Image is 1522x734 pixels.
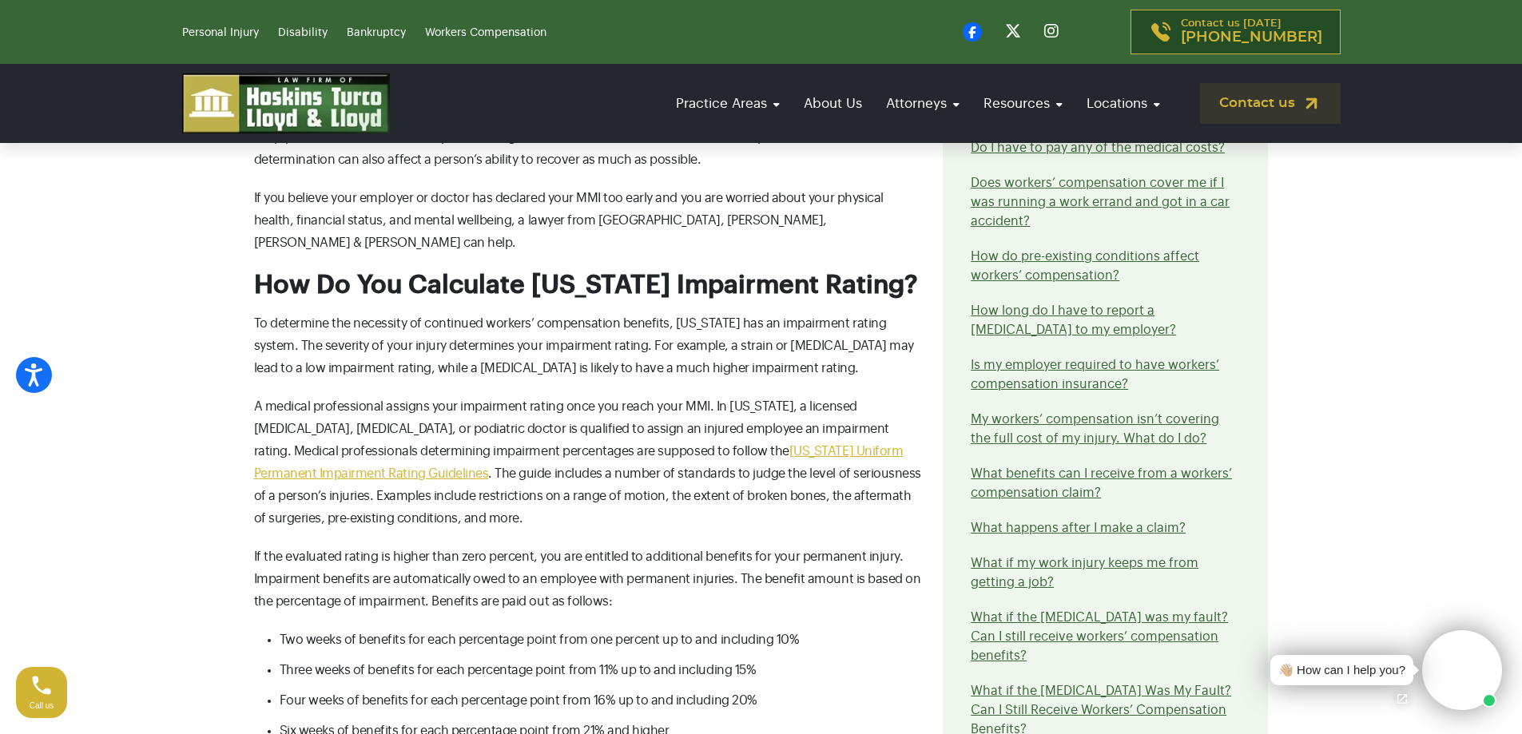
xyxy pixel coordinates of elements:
a: Attorneys [878,81,968,126]
li: Three weeks of benefits for each percentage point from 11% up to and including 15% [280,659,924,681]
li: Two weeks of benefits for each percentage point from one percent up to and including 10% [280,629,924,651]
a: My workers’ compensation isn’t covering the full cost of my injury. What do I do? [971,413,1219,445]
h2: How Do You Calculate [US_STATE] Impairment Rating? [254,270,924,300]
a: What if the [MEDICAL_DATA] was my fault? Can I still receive workers’ compensation benefits? [971,611,1228,662]
img: logo [182,73,390,133]
a: Disability [278,27,328,38]
a: Contact us [1200,83,1341,124]
a: About Us [796,81,870,126]
a: Contact us [DATE][PHONE_NUMBER] [1131,10,1341,54]
span: [PHONE_NUMBER] [1181,30,1322,46]
a: Open chat [1385,682,1419,716]
a: What happens after I make a claim? [971,522,1186,534]
p: If you believe your employer or doctor has declared your MMI too early and you are worried about ... [254,187,924,254]
a: How do pre-existing conditions affect workers’ compensation? [971,250,1199,282]
p: If the evaluated rating is higher than zero percent, you are entitled to additional benefits for ... [254,546,924,613]
a: What if my work injury keeps me from getting a job? [971,557,1198,589]
p: A medical professional assigns your impairment rating once you reach your MMI. In [US_STATE], a l... [254,395,924,530]
a: What benefits can I receive from a workers’ compensation claim? [971,467,1232,499]
a: Bankruptcy [347,27,406,38]
a: Do I have to pay any of the medical costs? [971,141,1225,154]
p: To determine the necessity of continued workers’ compensation benefits, [US_STATE] has an impairm... [254,312,924,379]
a: Locations [1079,81,1168,126]
a: Resources [976,81,1071,126]
a: Is my employer required to have workers’ compensation insurance? [971,359,1219,391]
a: Does workers’ compensation cover me if I was running a work errand and got in a car accident? [971,177,1230,228]
p: Contact us [DATE] [1181,18,1322,46]
a: Personal Injury [182,27,259,38]
a: How long do I have to report a [MEDICAL_DATA] to my employer? [971,304,1176,336]
a: Workers Compensation [425,27,546,38]
span: Call us [30,701,54,710]
a: Practice Areas [668,81,788,126]
div: 👋🏼 How can I help you? [1278,661,1405,680]
li: Four weeks of benefits for each percentage point from 16% up to and including 20% [280,689,924,712]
